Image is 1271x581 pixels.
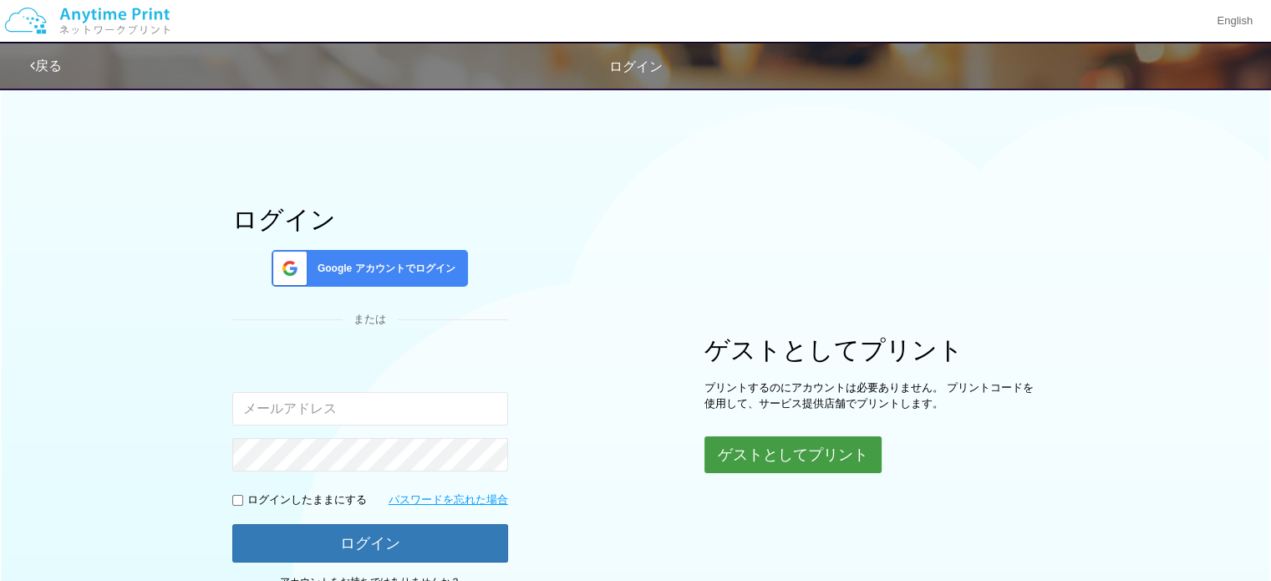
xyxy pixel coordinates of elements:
button: ログイン [232,524,508,563]
span: ログイン [609,59,663,74]
input: メールアドレス [232,392,508,426]
h1: ログイン [232,206,508,233]
button: ゲストとしてプリント [704,436,882,473]
a: パスワードを忘れた場合 [389,492,508,508]
p: ログインしたままにする [247,492,367,508]
a: 戻る [30,59,62,73]
p: プリントするのにアカウントは必要ありません。 プリントコードを使用して、サービス提供店舗でプリントします。 [704,380,1039,411]
span: Google アカウントでログイン [311,262,455,276]
div: または [232,312,508,328]
h1: ゲストとしてプリント [704,336,1039,364]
